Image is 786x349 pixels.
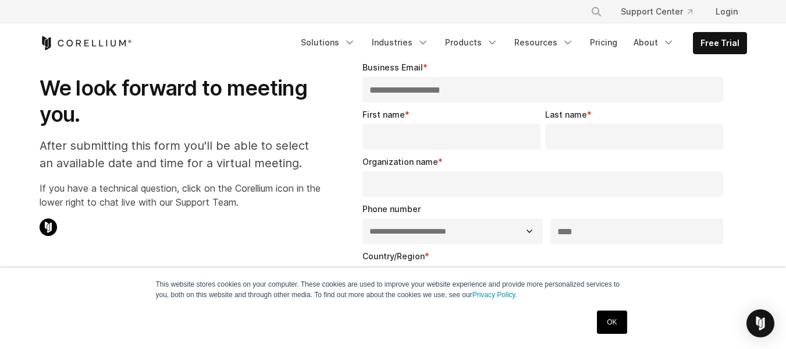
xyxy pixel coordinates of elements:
a: About [627,32,681,53]
div: Navigation Menu [294,32,747,54]
span: Last name [545,110,587,119]
a: Products [438,32,505,53]
a: Solutions [294,32,362,53]
p: This website stores cookies on your computer. These cookies are used to improve your website expe... [156,279,631,300]
span: Phone number [362,204,421,214]
a: Pricing [583,32,624,53]
div: Open Intercom Messenger [746,309,774,337]
h1: We look forward to meeting you. [40,75,321,128]
span: Business Email [362,62,423,72]
p: After submitting this form you'll be able to select an available date and time for a virtual meet... [40,137,321,172]
a: Support Center [611,1,702,22]
span: Organization name [362,157,438,167]
a: OK [597,311,627,334]
a: Free Trial [693,33,746,54]
a: Login [706,1,747,22]
img: Corellium Chat Icon [40,218,57,236]
a: Industries [365,32,436,53]
a: Resources [507,32,581,53]
a: Corellium Home [40,36,132,50]
span: First name [362,110,405,119]
div: Navigation Menu [577,1,747,22]
p: If you have a technical question, click on the Corellium icon in the lower right to chat live wit... [40,181,321,209]
button: Search [586,1,607,22]
span: Country/Region [362,251,425,261]
a: Privacy Policy. [472,291,517,299]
